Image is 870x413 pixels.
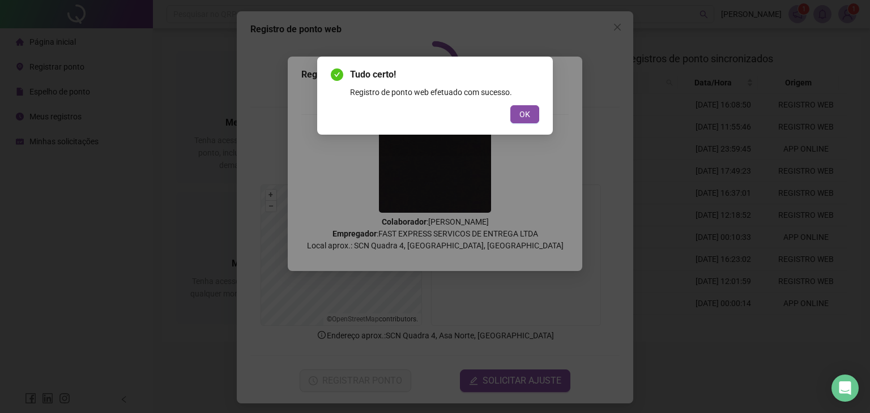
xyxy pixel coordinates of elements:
[350,68,539,81] span: Tudo certo!
[831,375,859,402] div: Open Intercom Messenger
[510,105,539,123] button: OK
[519,108,530,121] span: OK
[350,86,539,98] div: Registro de ponto web efetuado com sucesso.
[331,68,343,81] span: check-circle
